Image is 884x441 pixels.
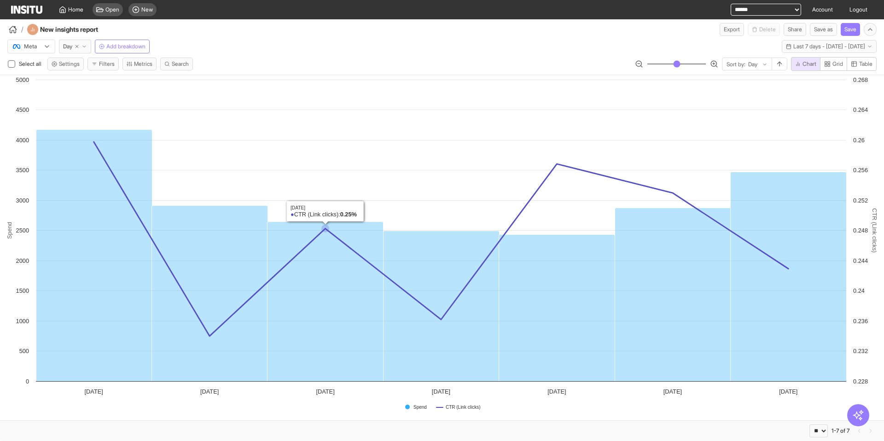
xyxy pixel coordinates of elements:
[793,43,865,50] span: Last 7 days - [DATE] - [DATE]
[59,40,91,53] button: Day
[853,227,868,234] text: 0.248
[779,388,797,395] tspan: [DATE]
[141,6,153,13] span: New
[853,287,865,294] text: 0.24
[105,6,119,13] span: Open
[841,23,860,36] button: Save
[16,76,29,83] text: 5000
[859,60,872,68] span: Table
[853,348,868,354] text: 0.232
[871,208,878,253] text: CTR (Link clicks)
[27,24,123,35] div: New insights report
[547,388,566,395] tspan: [DATE]
[47,58,84,70] button: Settings
[85,388,103,395] tspan: [DATE]
[172,60,189,68] span: Search
[820,57,847,71] button: Grid
[316,388,334,395] tspan: [DATE]
[847,57,877,71] button: Table
[63,43,72,50] span: Day
[16,197,29,204] text: 3000
[16,137,29,144] text: 4000
[853,378,868,385] text: 0.228
[68,6,83,13] span: Home
[720,23,744,36] button: Export
[19,60,43,67] span: Select all
[853,257,868,264] text: 0.244
[87,58,119,70] button: Filters
[727,61,745,68] span: Sort by:
[748,23,780,36] span: You cannot delete a preset report.
[832,427,849,435] div: 1-7 of 7
[432,388,450,395] tspan: [DATE]
[122,58,157,70] button: Metrics
[200,388,219,395] tspan: [DATE]
[413,405,427,410] text: Spend
[19,348,29,354] text: 500
[853,76,868,83] text: 0.268
[853,106,868,113] text: 0.264
[853,318,868,325] text: 0.236
[791,57,820,71] button: Chart
[7,24,23,35] button: /
[16,257,29,264] text: 2000
[11,6,42,14] img: Logo
[663,388,682,395] tspan: [DATE]
[784,23,806,36] button: Share
[16,287,29,294] text: 1500
[26,378,29,385] text: 0
[59,60,80,68] span: Settings
[16,227,29,234] text: 2500
[853,167,868,174] text: 0.256
[95,40,150,53] button: Add breakdown
[853,137,865,144] text: 0.26
[16,106,29,113] text: 4500
[782,40,877,53] button: Last 7 days - [DATE] - [DATE]
[853,197,868,204] text: 0.252
[21,25,23,34] span: /
[748,23,780,36] button: Delete
[106,43,145,50] span: Add breakdown
[803,60,816,68] span: Chart
[446,405,481,410] text: CTR (Link clicks)
[40,25,123,34] h4: New insights report
[832,60,843,68] span: Grid
[810,23,837,36] button: Save as
[16,167,29,174] text: 3500
[6,222,13,239] text: Spend
[160,58,193,70] button: Search
[16,318,29,325] text: 1000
